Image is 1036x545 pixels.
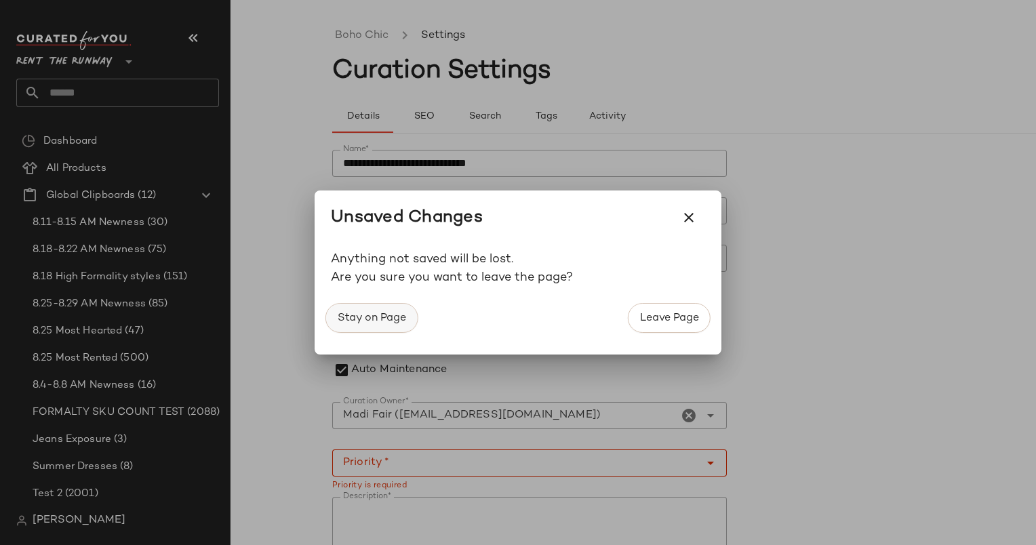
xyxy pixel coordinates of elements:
[639,312,699,325] span: Leave Page
[331,250,705,268] p: Anything not saved will be lost.
[331,268,705,287] p: Are you sure you want to leave the page?
[628,303,711,333] button: Leave Page
[325,303,418,333] button: Stay on Page
[331,204,483,231] div: Unsaved Changes
[337,312,406,325] span: Stay on Page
